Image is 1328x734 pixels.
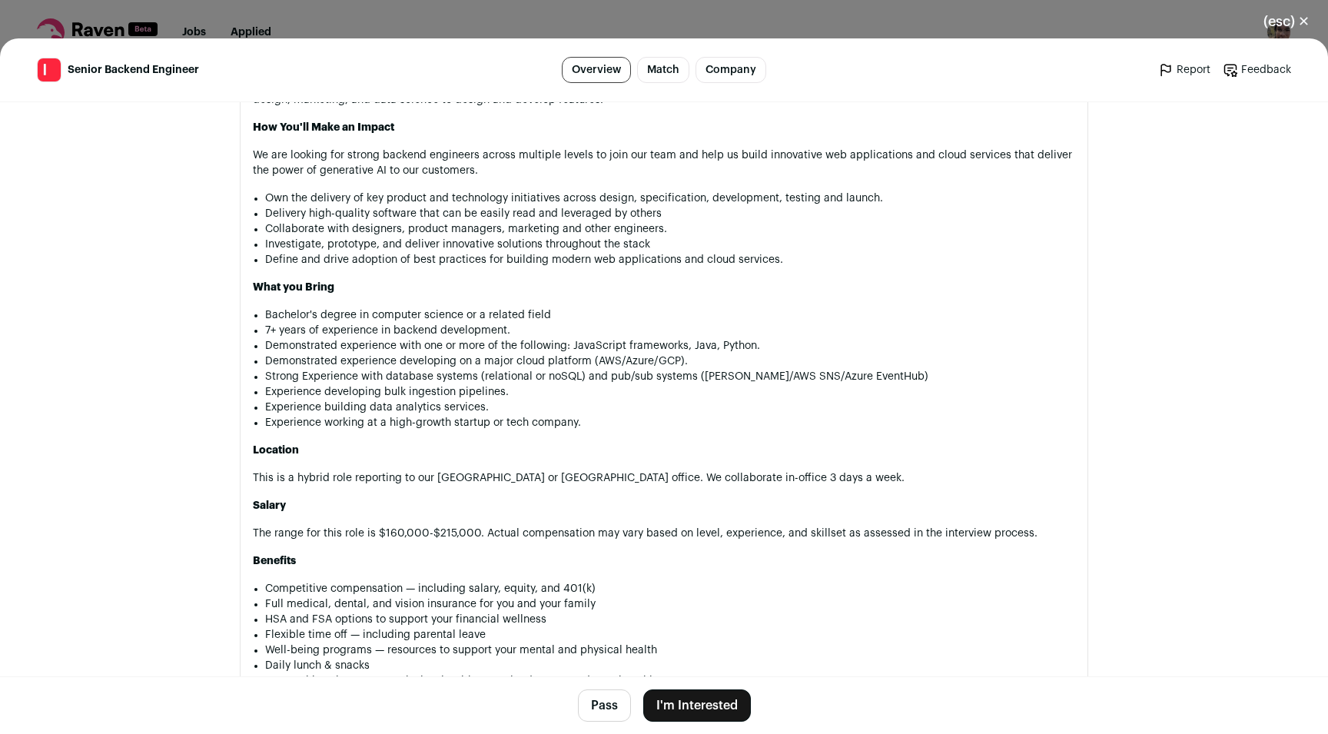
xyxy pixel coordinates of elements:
li: Experience developing bulk ingestion pipelines. [265,384,1075,400]
button: I'm Interested [643,689,751,722]
p: The range for this role is $160,000-$215,000. Actual compensation may vary based on level, experi... [253,526,1075,541]
strong: Location [253,445,299,456]
p: We are looking for strong backend engineers across multiple levels to join our team and help us b... [253,148,1075,178]
a: Match [637,57,689,83]
strong: What you Bring [253,282,334,293]
li: HSA and FSA options to support your financial wellness [265,612,1075,627]
p: This is a hybrid role reporting to our [GEOGRAPHIC_DATA] or [GEOGRAPHIC_DATA] office. We collabor... [253,470,1075,486]
button: Pass [578,689,631,722]
li: Daily lunch & snacks [265,658,1075,673]
li: Collaborate with designers, product managers, marketing and other engineers. [265,221,1075,237]
li: Experience building data analytics services. [265,400,1075,415]
li: Full medical, dental, and vision insurance for you and your family [265,596,1075,612]
li: Delivery high-quality software that can be easily read and leveraged by others [265,206,1075,221]
strong: How You'll Make an Impact [253,122,394,133]
strong: Salary [253,500,286,511]
li: Mentorship & impact — work closely with top AI leaders on products that ship [265,673,1075,689]
li: Define and drive adoption of best practices for building modern web applications and cloud services. [265,252,1075,267]
li: Own the delivery of key product and technology initiatives across design, specification, developm... [265,191,1075,206]
button: Close modal [1245,5,1328,38]
a: Overview [562,57,631,83]
li: Bachelor's degree in computer science or a related field [265,307,1075,323]
li: Well-being programs — resources to support your mental and physical health [265,643,1075,658]
a: Company [696,57,766,83]
strong: Benefits [253,556,296,566]
li: Demonstrated experience developing on a major cloud platform (AWS/Azure/GCP). [265,354,1075,369]
li: Flexible time off — including parental leave [265,627,1075,643]
li: Demonstrated experience with one or more of the following: JavaScript frameworks, Java, Python. [265,338,1075,354]
li: Strong Experience with database systems (relational or noSQL) and pub/sub systems ([PERSON_NAME]/... [265,369,1075,384]
span: Senior Backend Engineer [68,62,199,78]
li: 7+ years of experience in backend development. [265,323,1075,338]
li: Competitive compensation — including salary, equity, and 401(k) [265,581,1075,596]
a: Report [1158,62,1210,78]
li: Investigate, prototype, and deliver innovative solutions throughout the stack [265,237,1075,252]
img: de87d362b7f453e83d1cc1db1b854ebd3a6672851113d3011b2d415f84f47e0d.jpg [38,58,61,81]
a: Feedback [1223,62,1291,78]
li: Experience working at a high-growth startup or tech company. [265,415,1075,430]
